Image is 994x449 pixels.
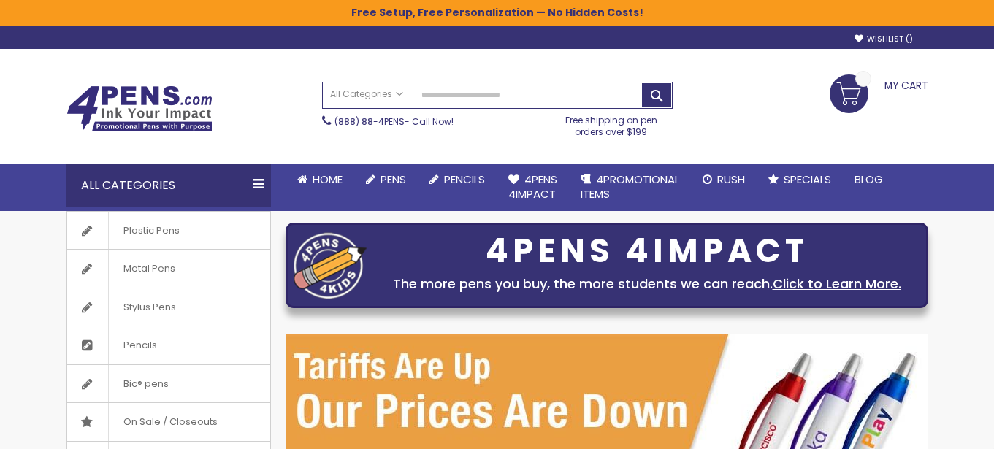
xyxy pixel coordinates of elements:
[67,250,270,288] a: Metal Pens
[330,88,403,100] span: All Categories
[108,365,183,403] span: Bic® pens
[108,250,190,288] span: Metal Pens
[497,164,569,211] a: 4Pens4impact
[418,164,497,196] a: Pencils
[334,115,405,128] a: (888) 88-4PENS
[843,164,895,196] a: Blog
[773,275,901,293] a: Click to Learn More.
[67,326,270,364] a: Pencils
[67,212,270,250] a: Plastic Pens
[581,172,679,202] span: 4PROMOTIONAL ITEMS
[294,232,367,299] img: four_pen_logo.png
[67,288,270,326] a: Stylus Pens
[108,212,194,250] span: Plastic Pens
[66,85,213,132] img: 4Pens Custom Pens and Promotional Products
[67,403,270,441] a: On Sale / Closeouts
[444,172,485,187] span: Pencils
[108,326,172,364] span: Pencils
[66,164,271,207] div: All Categories
[381,172,406,187] span: Pens
[108,403,232,441] span: On Sale / Closeouts
[691,164,757,196] a: Rush
[508,172,557,202] span: 4Pens 4impact
[286,164,354,196] a: Home
[550,109,673,138] div: Free shipping on pen orders over $199
[757,164,843,196] a: Specials
[67,365,270,403] a: Bic® pens
[374,274,920,294] div: The more pens you buy, the more students we can reach.
[569,164,691,211] a: 4PROMOTIONALITEMS
[334,115,454,128] span: - Call Now!
[784,172,831,187] span: Specials
[313,172,343,187] span: Home
[374,236,920,266] div: 4PENS 4IMPACT
[354,164,418,196] a: Pens
[717,172,745,187] span: Rush
[108,288,191,326] span: Stylus Pens
[855,172,883,187] span: Blog
[323,82,410,107] a: All Categories
[855,34,913,45] a: Wishlist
